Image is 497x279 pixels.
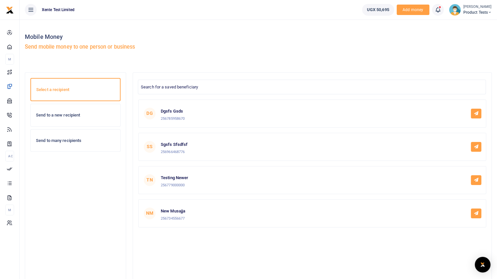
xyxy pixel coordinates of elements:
a: UGX 50,695 [362,4,394,16]
span: TN [144,174,156,186]
span: Product Tests [463,9,492,15]
a: Send to a new recipient [30,104,121,127]
span: NM [144,208,156,219]
li: Ac [5,151,14,162]
a: Send to many recipients [30,129,121,152]
a: Add money [397,7,429,12]
a: profile-user [PERSON_NAME] Product Tests [449,4,492,16]
span: UGX 50,695 [367,7,389,13]
a: logo-small logo-large logo-large [6,7,14,12]
h6: New Musajja [161,209,185,214]
span: Xente Test Limited [39,7,77,13]
h6: Select a recipient [36,87,115,92]
h5: Send mobile money to one person or business [25,44,256,50]
span: Search for a saved beneficiary [138,82,486,92]
h6: Dgsfs Gsds [161,109,185,114]
h6: Send to a new recipient [36,113,115,118]
small: 256966468776 [161,149,185,154]
img: logo-small [6,6,14,14]
h6: Sgsfs Sfsdfsf [161,142,188,147]
div: Open Intercom Messenger [475,257,490,272]
span: Search for a saved beneficiary [138,80,486,94]
h6: Send to many recipients [36,138,115,143]
small: [PERSON_NAME] [463,4,492,10]
h4: Mobile Money [25,33,256,40]
small: 256779000000 [161,183,185,187]
span: Search for a saved beneficiary [141,85,198,89]
li: M [5,205,14,215]
span: SS [144,141,156,153]
small: 256785958670 [161,116,185,121]
span: DG [144,108,156,119]
img: profile-user [449,4,461,16]
a: Select a recipient [30,78,121,101]
li: M [5,54,14,65]
li: Wallet ballance [359,4,397,16]
h6: Testing Newer [161,175,188,180]
li: Toup your wallet [397,5,429,15]
span: Add money [397,5,429,15]
small: 256734556677 [161,216,185,221]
